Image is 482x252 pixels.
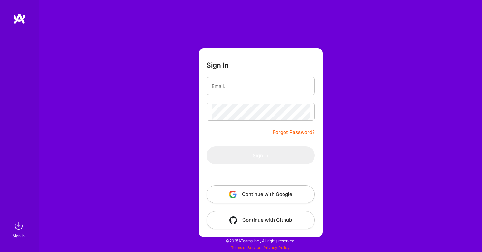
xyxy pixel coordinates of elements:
[207,146,315,164] button: Sign In
[229,216,237,224] img: icon
[231,245,290,250] span: |
[273,128,315,136] a: Forgot Password?
[229,191,237,198] img: icon
[231,245,261,250] a: Terms of Service
[39,233,482,249] div: © 2025 ATeams Inc., All rights reserved.
[207,185,315,203] button: Continue with Google
[212,78,310,94] input: Email...
[13,13,26,24] img: logo
[207,61,229,69] h3: Sign In
[207,211,315,229] button: Continue with Github
[14,219,25,239] a: sign inSign In
[264,245,290,250] a: Privacy Policy
[12,219,25,232] img: sign in
[13,232,25,239] div: Sign In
